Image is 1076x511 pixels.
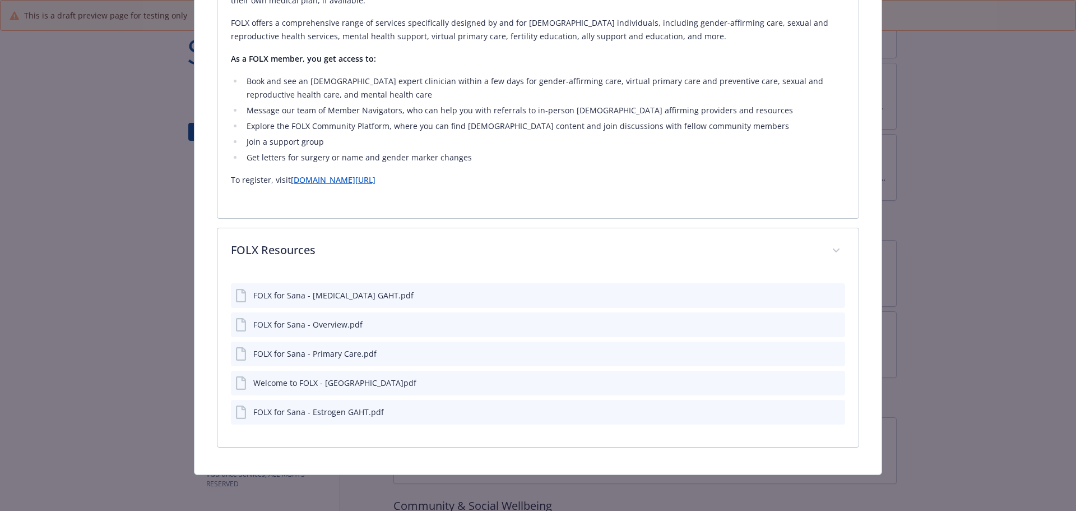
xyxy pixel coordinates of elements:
[243,119,846,133] li: Explore the FOLX Community Platform, where you can find [DEMOGRAPHIC_DATA] content and join discu...
[253,377,416,389] div: Welcome to FOLX - [GEOGRAPHIC_DATA]pdf
[813,319,822,330] button: download file
[813,377,822,389] button: download file
[243,135,846,149] li: Join a support group
[291,174,375,185] a: [DOMAIN_NAME][URL]
[253,319,363,330] div: FOLX for Sana - Overview.pdf
[831,348,841,360] button: preview file
[231,16,846,43] p: FOLX offers a comprehensive range of services specifically designed by and for [DEMOGRAPHIC_DATA]...
[813,348,822,360] button: download file
[231,242,819,259] p: FOLX Resources
[217,274,859,447] div: FOLX Resources
[831,406,841,418] button: preview file
[253,348,377,360] div: FOLX for Sana - Primary Care.pdf
[831,377,841,389] button: preview file
[231,53,376,64] strong: As a FOLX member, you get access to:
[217,228,859,274] div: FOLX Resources
[231,173,846,187] p: To register, visit
[813,406,822,418] button: download file
[243,151,846,164] li: Get letters for surgery or name and gender marker changes
[253,289,414,301] div: FOLX for Sana - [MEDICAL_DATA] GAHT.pdf
[243,104,846,117] li: Message our team of Member Navigators, who can help you with referrals to in-person [DEMOGRAPHIC_...
[243,75,846,102] li: Book and see an [DEMOGRAPHIC_DATA] expert clinician within a few days for gender-affirming care, ...
[253,406,384,418] div: FOLX for Sana - Estrogen GAHT.pdf
[813,289,822,301] button: download file
[831,319,841,330] button: preview file
[831,289,841,301] button: preview file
